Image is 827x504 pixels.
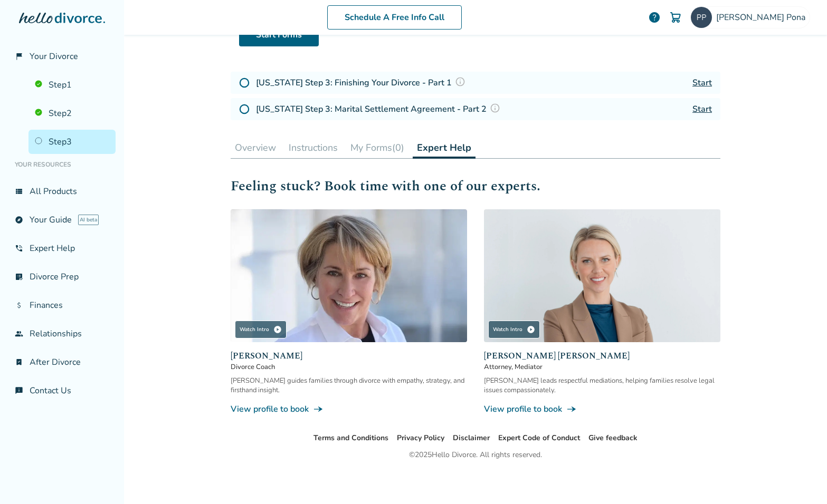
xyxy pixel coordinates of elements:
div: Watch Intro [488,321,540,338]
a: Start [692,77,712,89]
a: Step2 [28,101,116,125]
a: attach_moneyFinances [8,293,116,317]
span: flag_2 [15,52,23,61]
div: [PERSON_NAME] guides families through divorce with empathy, strategy, and firsthand insight. [231,376,467,395]
div: © 2025 Hello Divorce. All rights reserved. [409,449,542,461]
img: Question Mark [490,103,500,113]
img: Melissa Wheeler Hoff [484,209,720,342]
li: Your Resources [8,154,116,175]
span: list_alt_check [15,273,23,281]
a: phone_in_talkExpert Help [8,236,116,260]
a: exploreYour GuideAI beta [8,208,116,232]
a: Expert Code of Conduct [498,433,580,443]
span: phone_in_talk [15,244,23,253]
span: attach_money [15,301,23,309]
img: Kim Goodman [231,209,467,342]
span: view_list [15,187,23,196]
div: Watch Intro [235,321,287,338]
span: line_end_arrow_notch [566,404,577,414]
a: help [648,11,661,24]
span: Attorney, Mediator [484,362,720,372]
span: group [15,329,23,338]
img: pponaone@mac.com [691,7,712,28]
div: [PERSON_NAME] leads respectful mediations, helping families resolve legal issues compassionately. [484,376,720,395]
a: Step1 [28,73,116,97]
img: Cart [669,11,682,24]
span: AI beta [78,215,99,225]
li: Disclaimer [453,432,490,444]
span: chat_info [15,386,23,395]
span: play_circle [527,325,535,334]
a: chat_infoContact Us [8,379,116,403]
a: Start [692,103,712,115]
a: Terms and Conditions [313,433,388,443]
button: Overview [231,137,280,158]
span: [PERSON_NAME] Pona [716,12,810,23]
button: My Forms(0) [346,137,408,158]
a: View profile to bookline_end_arrow_notch [231,403,467,415]
a: View profile to bookline_end_arrow_notch [484,403,720,415]
a: Step3 [28,130,116,154]
span: bookmark_check [15,358,23,366]
a: view_listAll Products [8,179,116,203]
span: Your Divorce [30,51,78,62]
a: flag_2Your Divorce [8,44,116,69]
a: groupRelationships [8,322,116,346]
h2: Feeling stuck? Book time with one of our experts. [231,176,720,197]
img: Not Started [239,104,250,114]
li: Give feedback [588,432,638,444]
span: [PERSON_NAME] [PERSON_NAME] [484,350,720,362]
span: Divorce Coach [231,362,467,372]
span: play_circle [273,325,282,334]
a: bookmark_checkAfter Divorce [8,350,116,374]
a: Schedule A Free Info Call [327,5,462,30]
span: explore [15,216,23,224]
a: list_alt_checkDivorce Prep [8,265,116,289]
img: Question Mark [455,76,465,87]
h4: [US_STATE] Step 3: Finishing Your Divorce - Part 1 [256,76,469,90]
h4: [US_STATE] Step 3: Marital Settlement Agreement - Part 2 [256,102,503,116]
a: Privacy Policy [397,433,444,443]
span: [PERSON_NAME] [231,350,467,362]
img: Not Started [239,77,250,88]
span: line_end_arrow_notch [313,404,324,414]
button: Instructions [284,137,342,158]
button: Expert Help [413,137,476,159]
